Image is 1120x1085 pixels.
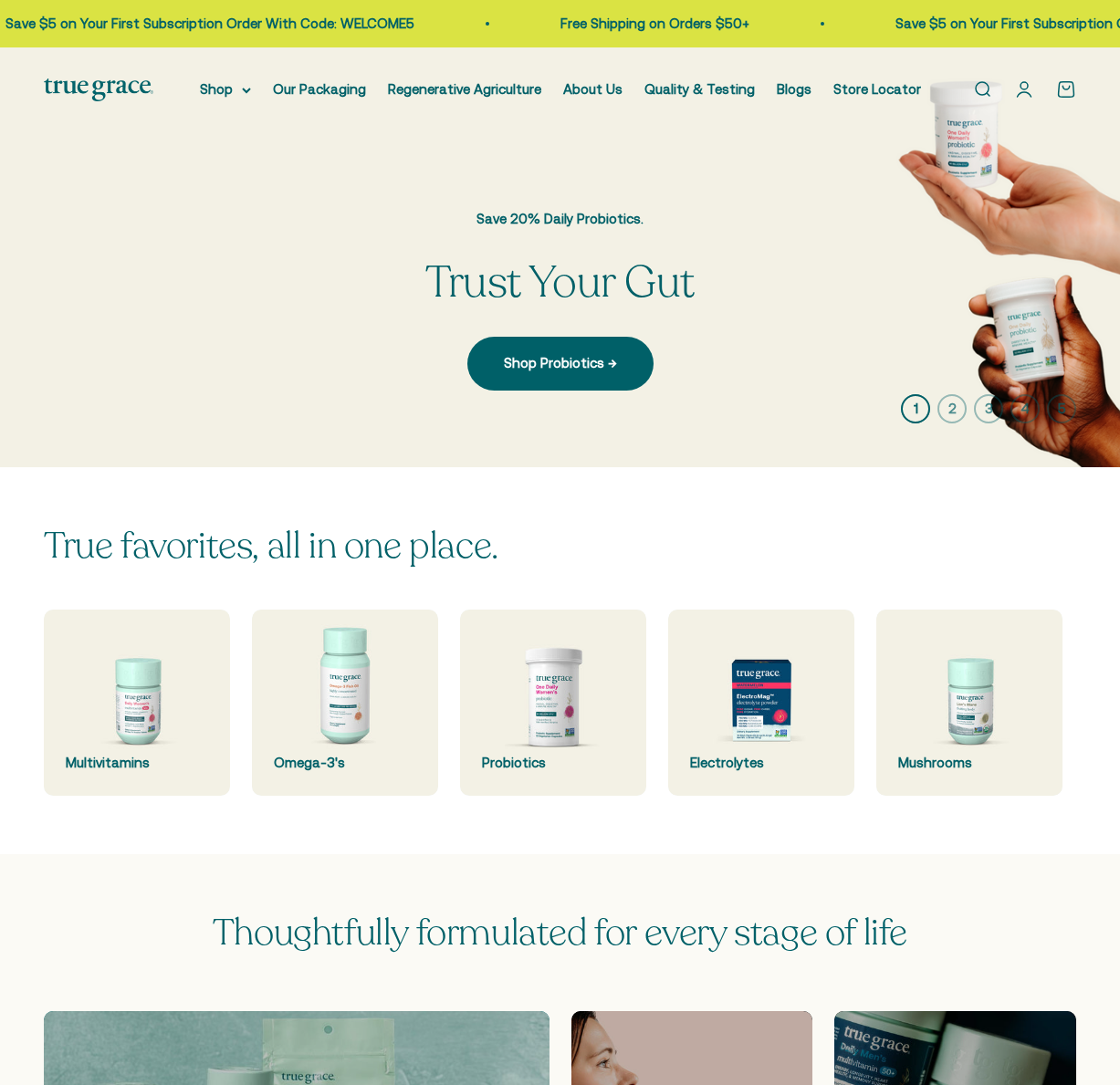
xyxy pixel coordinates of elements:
[668,610,854,796] a: Electrolytes
[66,752,208,774] div: Multivitamins
[974,394,1003,423] button: 3
[777,81,811,97] a: Blogs
[213,908,907,957] span: Thoughtfully formulated for every stage of life
[274,752,416,774] div: Omega-3's
[200,78,251,100] summary: Shop
[5,13,414,35] p: Save $5 on Your First Subscription Order With Code: WELCOME5
[273,81,366,97] a: Our Packaging
[482,752,624,774] div: Probiotics
[467,337,654,390] a: Shop Probiotics →
[252,610,438,796] a: Omega-3's
[425,208,694,230] p: Save 20% Daily Probiotics.
[690,752,832,774] div: Electrolytes
[460,610,646,796] a: Probiotics
[563,81,623,97] a: About Us
[937,394,967,423] button: 2
[876,610,1062,796] a: Mushrooms
[1010,394,1040,423] button: 4
[644,81,755,97] a: Quality & Testing
[388,81,541,97] a: Regenerative Agriculture
[898,752,1041,774] div: Mushrooms
[833,81,921,97] a: Store Locator
[44,610,230,796] a: Multivitamins
[44,521,498,570] split-lines: True favorites, all in one place.
[425,253,694,312] split-lines: Trust Your Gut
[560,16,749,31] a: Free Shipping on Orders $50+
[1047,394,1076,423] button: 5
[901,394,930,423] button: 1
